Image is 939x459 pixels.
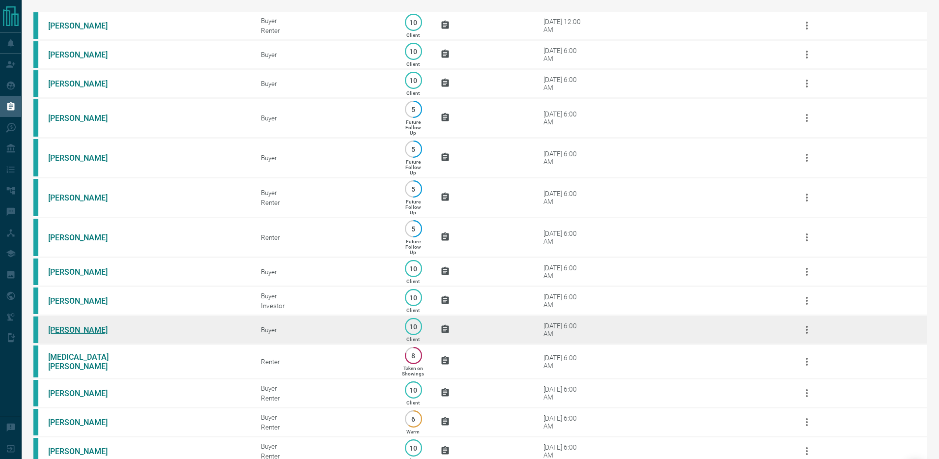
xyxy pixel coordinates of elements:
[261,27,386,34] div: Renter
[261,302,386,310] div: Investor
[543,229,585,245] div: [DATE] 6:00 AM
[406,308,420,313] p: Client
[410,225,417,232] p: 5
[48,325,122,335] a: [PERSON_NAME]
[261,51,386,58] div: Buyer
[33,287,38,314] div: condos.ca
[543,47,585,62] div: [DATE] 6:00 AM
[33,70,38,97] div: condos.ca
[406,400,420,405] p: Client
[543,110,585,126] div: [DATE] 6:00 AM
[48,389,122,398] a: [PERSON_NAME]
[48,352,122,371] a: [MEDICAL_DATA][PERSON_NAME]
[405,199,421,215] p: Future Follow Up
[410,444,417,452] p: 10
[33,409,38,435] div: condos.ca
[261,233,386,241] div: Renter
[406,61,420,67] p: Client
[48,79,122,88] a: [PERSON_NAME]
[261,17,386,25] div: Buyer
[543,322,585,338] div: [DATE] 6:00 AM
[261,423,386,431] div: Renter
[543,190,585,205] div: [DATE] 6:00 AM
[261,413,386,421] div: Buyer
[410,145,417,153] p: 5
[33,345,38,377] div: condos.ca
[48,50,122,59] a: [PERSON_NAME]
[543,264,585,280] div: [DATE] 6:00 AM
[261,199,386,206] div: Renter
[410,352,417,359] p: 8
[261,154,386,162] div: Buyer
[48,447,122,456] a: [PERSON_NAME]
[406,337,420,342] p: Client
[543,293,585,309] div: [DATE] 6:00 AM
[405,159,421,175] p: Future Follow Up
[405,239,421,255] p: Future Follow Up
[543,354,585,370] div: [DATE] 6:00 AM
[48,418,122,427] a: [PERSON_NAME]
[410,415,417,423] p: 6
[33,99,38,137] div: condos.ca
[33,380,38,406] div: condos.ca
[33,219,38,256] div: condos.ca
[261,326,386,334] div: Buyer
[543,414,585,430] div: [DATE] 6:00 AM
[48,193,122,202] a: [PERSON_NAME]
[410,19,417,26] p: 10
[33,316,38,343] div: condos.ca
[410,106,417,113] p: 5
[48,296,122,306] a: [PERSON_NAME]
[261,292,386,300] div: Buyer
[33,12,38,39] div: condos.ca
[261,268,386,276] div: Buyer
[48,114,122,123] a: [PERSON_NAME]
[261,442,386,450] div: Buyer
[410,323,417,330] p: 10
[33,258,38,285] div: condos.ca
[48,153,122,163] a: [PERSON_NAME]
[406,32,420,38] p: Client
[402,366,424,376] p: Taken on Showings
[410,77,417,84] p: 10
[33,139,38,176] div: condos.ca
[406,90,420,96] p: Client
[543,76,585,91] div: [DATE] 6:00 AM
[48,233,122,242] a: [PERSON_NAME]
[261,189,386,197] div: Buyer
[410,386,417,394] p: 10
[261,80,386,87] div: Buyer
[261,114,386,122] div: Buyer
[543,385,585,401] div: [DATE] 6:00 AM
[410,294,417,301] p: 10
[33,179,38,216] div: condos.ca
[410,265,417,272] p: 10
[33,41,38,68] div: condos.ca
[543,150,585,166] div: [DATE] 6:00 AM
[543,18,585,33] div: [DATE] 12:00 AM
[261,358,386,366] div: Renter
[48,267,122,277] a: [PERSON_NAME]
[410,185,417,193] p: 5
[405,119,421,136] p: Future Follow Up
[406,279,420,284] p: Client
[48,21,122,30] a: [PERSON_NAME]
[410,48,417,55] p: 10
[261,384,386,392] div: Buyer
[543,443,585,459] div: [DATE] 6:00 AM
[406,429,420,434] p: Warm
[261,394,386,402] div: Renter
